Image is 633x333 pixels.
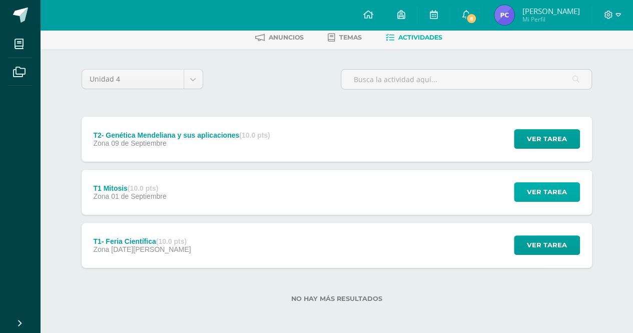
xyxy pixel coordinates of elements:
span: 8 [466,13,477,24]
div: T1- Feria Científica [93,237,191,245]
a: Anuncios [255,30,304,46]
span: 01 de Septiembre [111,192,167,200]
span: Mi Perfil [522,15,579,24]
span: Anuncios [269,34,304,41]
a: Temas [328,30,362,46]
strong: (10.0 pts) [156,237,187,245]
a: Actividades [386,30,442,46]
button: Ver tarea [514,182,580,202]
span: Zona [93,192,109,200]
span: [PERSON_NAME] [522,6,579,16]
span: Unidad 4 [90,70,176,89]
span: Ver tarea [527,130,567,148]
div: T2- Genética Mendeliana y sus aplicaciones [93,131,270,139]
span: Actividades [398,34,442,41]
span: Zona [93,245,109,253]
strong: (10.0 pts) [239,131,270,139]
input: Busca la actividad aquí... [341,70,591,89]
div: T1 Mitosis [93,184,166,192]
a: Unidad 4 [82,70,203,89]
button: Ver tarea [514,235,580,255]
span: Zona [93,139,109,147]
button: Ver tarea [514,129,580,149]
label: No hay más resultados [82,295,592,302]
span: [DATE][PERSON_NAME] [111,245,191,253]
span: 09 de Septiembre [111,139,167,147]
img: 37743bf959232a480a22ce5c81f3c6a8.png [494,5,514,25]
span: Ver tarea [527,236,567,254]
strong: (10.0 pts) [128,184,158,192]
span: Ver tarea [527,183,567,201]
span: Temas [339,34,362,41]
